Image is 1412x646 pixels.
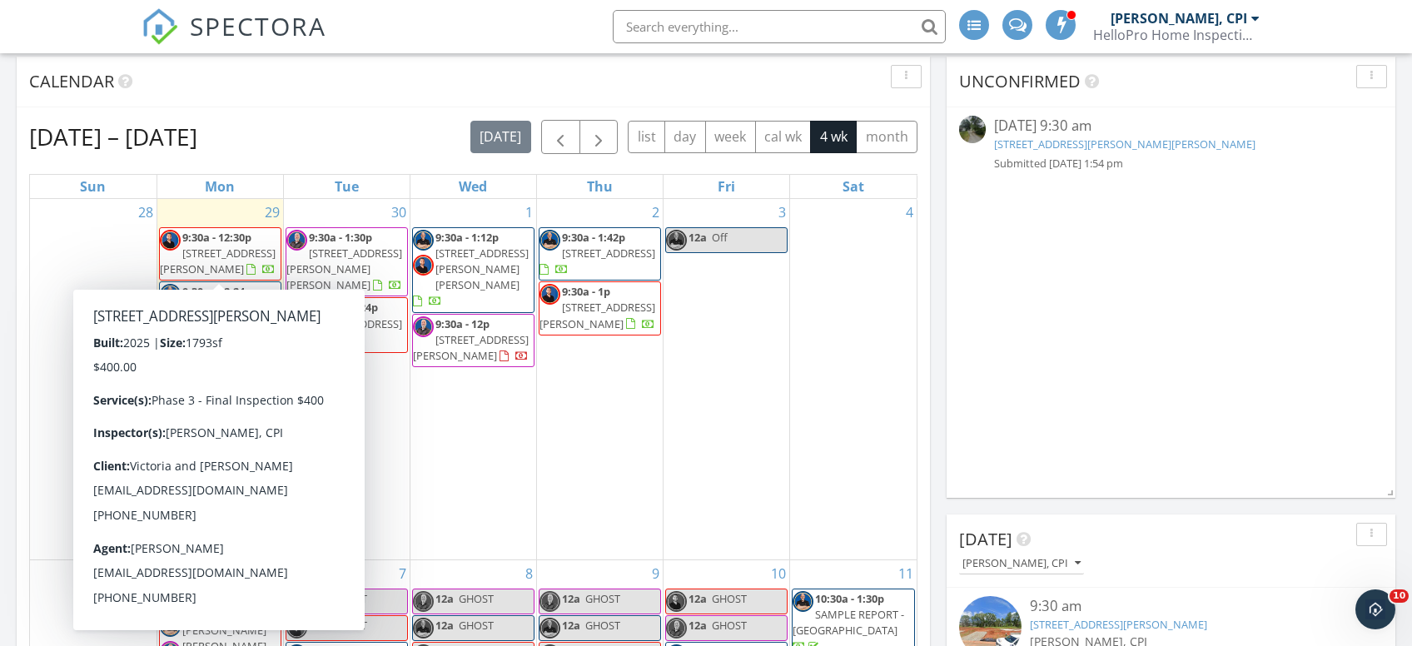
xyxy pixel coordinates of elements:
[994,156,1347,171] div: Submitted [DATE] 1:54 pm
[160,246,276,276] span: [STREET_ADDRESS][PERSON_NAME]
[269,560,283,587] a: Go to October 6, 2025
[959,116,986,142] img: streetview
[689,591,707,606] span: 12a
[160,284,276,330] a: 9:30a - 12:24p [STREET_ADDRESS]
[1390,589,1409,603] span: 10
[839,175,868,198] a: Saturday
[435,246,529,292] span: [STREET_ADDRESS][PERSON_NAME][PERSON_NAME]
[157,199,283,560] td: Go to September 29, 2025
[714,175,738,198] a: Friday
[959,553,1084,575] button: [PERSON_NAME], CPI
[309,618,327,633] span: 12a
[160,230,276,276] a: 9:30a - 12:30p [STREET_ADDRESS][PERSON_NAME]
[286,591,307,612] img: ken_orange_circle_profile_pic_psd.png
[435,591,454,606] span: 12a
[459,618,494,633] span: GHOST
[712,230,728,245] span: Off
[537,199,664,560] td: Go to October 2, 2025
[1355,589,1395,629] iframe: Intercom live chat
[160,230,181,251] img: alex__orange_circle_profile_pic_png.png
[413,230,529,309] a: 9:30a - 1:12p [STREET_ADDRESS][PERSON_NAME][PERSON_NAME]
[160,616,181,637] img: james__orange_circle_profile_pic_png.png
[689,230,707,245] span: 12a
[142,22,326,57] a: SPECTORA
[562,591,580,606] span: 12a
[994,137,1255,152] a: [STREET_ADDRESS][PERSON_NAME][PERSON_NAME]
[261,199,283,226] a: Go to September 29, 2025
[768,560,789,587] a: Go to October 10, 2025
[286,230,402,293] a: 9:30a - 1:30p [STREET_ADDRESS][PERSON_NAME][PERSON_NAME]
[309,230,372,245] span: 9:30a - 1:30p
[562,246,655,261] span: [STREET_ADDRESS]
[1093,27,1260,43] div: HelloPro Home Inspections LLC
[666,618,687,639] img: ken_orange_circle_profile_pic_psd.png
[410,199,536,560] td: Go to October 1, 2025
[584,175,616,198] a: Thursday
[286,297,408,352] a: 9:30a - 12:24p [STREET_ADDRESS]
[29,70,114,92] span: Calendar
[539,618,560,639] img: james__orange_circle_profile_pic_png.png
[435,618,454,633] span: 12a
[332,618,367,633] span: GHOST
[286,227,408,297] a: 9:30a - 1:30p [STREET_ADDRESS][PERSON_NAME][PERSON_NAME]
[793,607,904,638] span: SAMPLE REPORT - [GEOGRAPHIC_DATA]
[413,332,529,363] span: [STREET_ADDRESS][PERSON_NAME]
[182,284,251,299] span: 9:30a - 12:24p
[790,199,917,560] td: Go to October 4, 2025
[159,281,281,335] a: 9:30a - 12:24p [STREET_ADDRESS]
[159,390,281,445] a: 2p - 3:30p [STREET_ADDRESS][PERSON_NAME]
[539,300,655,330] span: [STREET_ADDRESS][PERSON_NAME]
[539,230,560,251] img: james__orange_circle_profile_pic_png.png
[522,560,536,587] a: Go to October 8, 2025
[182,393,231,408] span: 2p - 3:30p
[413,255,434,276] img: alex__orange_circle_profile_pic_png.png
[413,230,434,251] img: james__orange_circle_profile_pic_png.png
[562,230,625,245] span: 9:30a - 1:42p
[962,558,1081,569] div: [PERSON_NAME], CPI
[1030,617,1207,632] a: [STREET_ADDRESS][PERSON_NAME]
[628,121,665,153] button: list
[388,199,410,226] a: Go to September 30, 2025
[309,300,402,346] a: 9:30a - 12:24p [STREET_ADDRESS]
[142,560,157,587] a: Go to October 5, 2025
[994,116,1347,137] div: [DATE] 9:30 am
[712,618,747,633] span: GHOST
[159,336,281,390] a: 9:30a - 12:12p [STREET_ADDRESS]
[160,393,181,414] img: james__orange_circle_profile_pic_png.png
[283,199,410,560] td: Go to September 30, 2025
[562,618,580,633] span: 12a
[815,591,884,606] span: 10:30a - 1:30p
[459,591,494,606] span: GHOST
[689,618,707,633] span: 12a
[755,121,812,153] button: cal wk
[895,560,917,587] a: Go to October 11, 2025
[77,175,109,198] a: Sunday
[160,409,276,440] span: [STREET_ADDRESS][PERSON_NAME]
[29,120,197,153] h2: [DATE] – [DATE]
[182,355,276,370] span: [STREET_ADDRESS]
[331,175,362,198] a: Tuesday
[435,316,490,331] span: 9:30a - 12p
[585,591,620,606] span: GHOST
[705,121,756,153] button: week
[712,591,747,606] span: GHOST
[309,300,378,315] span: 9:30a - 12:24p
[902,199,917,226] a: Go to October 4, 2025
[412,314,534,368] a: 9:30a - 12p [STREET_ADDRESS][PERSON_NAME]
[664,199,790,560] td: Go to October 3, 2025
[649,199,663,226] a: Go to October 2, 2025
[286,246,402,292] span: [STREET_ADDRESS][PERSON_NAME][PERSON_NAME]
[522,199,536,226] a: Go to October 1, 2025
[541,120,580,154] button: Previous
[160,284,181,305] img: james__orange_circle_profile_pic_png.png
[286,300,307,321] img: alex__orange_circle_profile_pic_png.png
[539,591,560,612] img: ken_orange_circle_profile_pic_psd.png
[286,618,307,639] img: alex__orange_circle_profile_pic_png.png
[1030,596,1348,617] div: 9:30 am
[413,591,434,612] img: ken_orange_circle_profile_pic_psd.png
[649,560,663,587] a: Go to October 9, 2025
[666,591,687,612] img: alex__orange_circle_profile_pic_png.png
[539,284,655,330] a: 9:30a - 1p [STREET_ADDRESS][PERSON_NAME]
[539,281,661,335] a: 9:30a - 1p [STREET_ADDRESS][PERSON_NAME]
[959,116,1383,171] a: [DATE] 9:30 am [STREET_ADDRESS][PERSON_NAME][PERSON_NAME] Submitted [DATE] 1:54 pm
